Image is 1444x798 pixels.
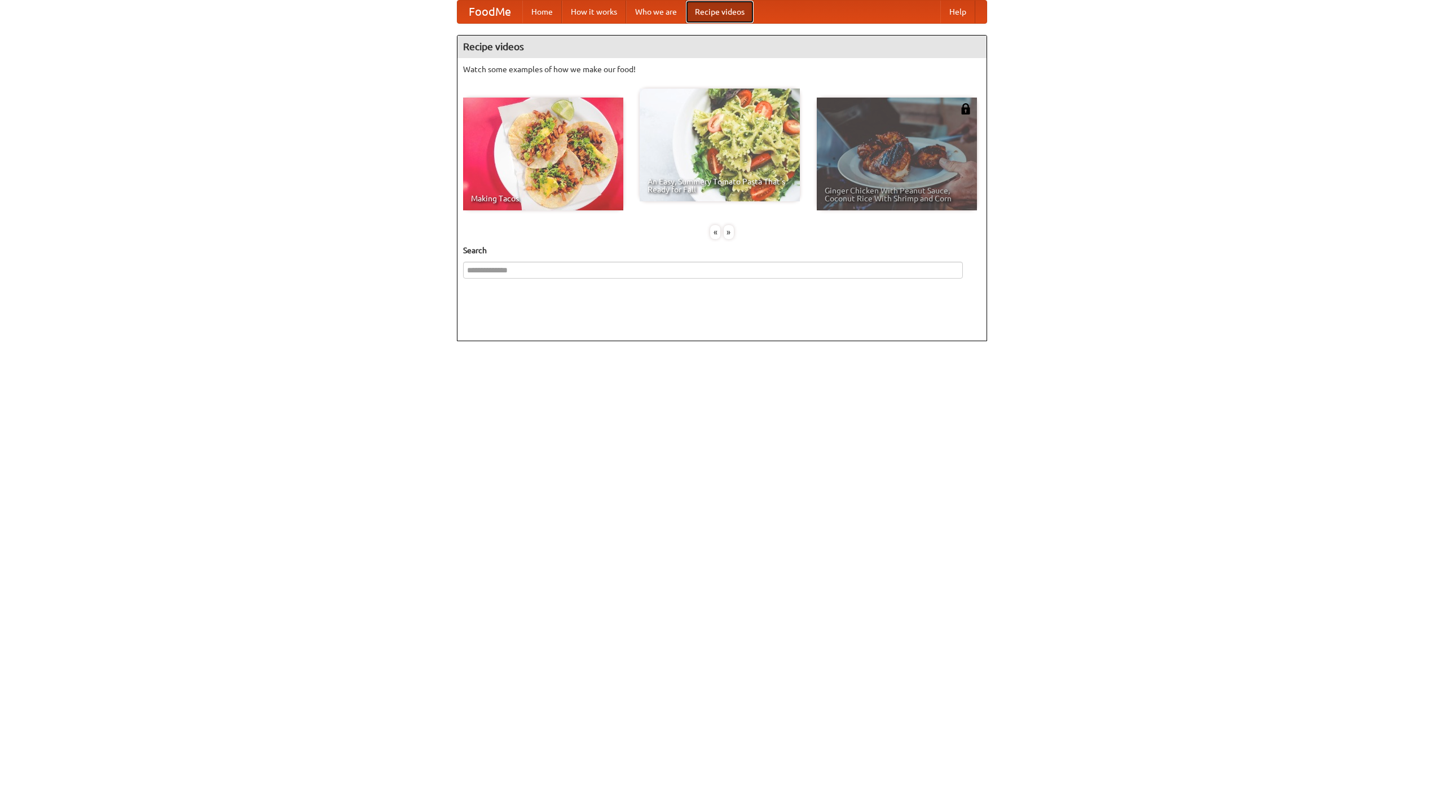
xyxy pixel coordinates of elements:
img: 483408.png [960,103,971,114]
h4: Recipe videos [457,36,987,58]
a: An Easy, Summery Tomato Pasta That's Ready for Fall [640,89,800,201]
a: Who we are [626,1,686,23]
a: How it works [562,1,626,23]
a: Home [522,1,562,23]
a: FoodMe [457,1,522,23]
p: Watch some examples of how we make our food! [463,64,981,75]
a: Making Tacos [463,98,623,210]
span: Making Tacos [471,195,615,202]
div: » [724,225,734,239]
div: « [710,225,720,239]
span: An Easy, Summery Tomato Pasta That's Ready for Fall [648,178,792,193]
a: Recipe videos [686,1,754,23]
h5: Search [463,245,981,256]
a: Help [940,1,975,23]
